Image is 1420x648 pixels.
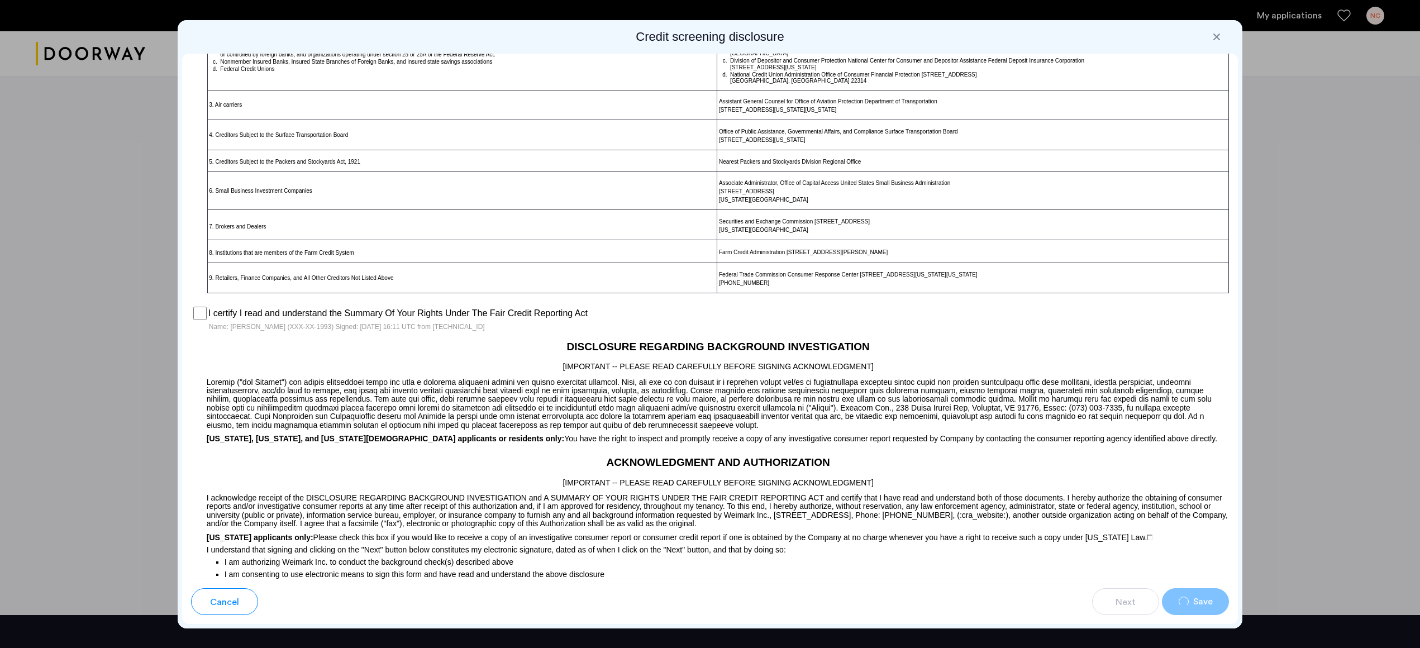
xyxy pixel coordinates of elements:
[191,542,1230,554] p: I understand that signing and clicking on the "Next" button below constitutes my electronic signa...
[1116,595,1136,609] span: Next
[1092,588,1159,615] button: button
[208,219,717,230] p: 7. Brokers and Dealers
[219,59,717,65] p: Nonmember Insured Banks, Insured State Branches of Foreign Banks, and insured state savings assoc...
[717,126,1228,144] p: Office of Public Assistance, Governmental Affairs, and Compliance Surface Transportation Board [S...
[182,29,1238,45] h2: Credit screening disclosure
[1162,588,1229,615] button: button
[191,430,1230,443] p: You have the right to inspect and promptly receive a copy of any investigative consumer report re...
[207,434,564,443] span: [US_STATE], [US_STATE], and [US_STATE][DEMOGRAPHIC_DATA] applicants or residents only:
[191,332,1230,355] h2: DISCLOSURE REGARDING BACKGROUND INVESTIGATION
[210,595,239,609] span: Cancel
[208,156,717,166] p: 5. Creditors Subject to the Packers and Stockyards Act, 1921
[717,216,1228,234] p: Securities and Exchange Commission [STREET_ADDRESS] [US_STATE][GEOGRAPHIC_DATA]
[191,588,258,615] button: button
[225,554,1230,568] p: I am authorizing Weimark Inc. to conduct the background check(s) described above
[728,72,1228,84] p: National Credit Union Administration Office of Consumer Financial Protection [STREET_ADDRESS] [GE...
[1147,535,1152,540] img: 4LAxfPwtD6BVinC2vKR9tPz10Xbrctccj4YAocJUAAAAASUVORK5CYIIA
[209,322,1230,332] div: Name: [PERSON_NAME] (XXX-XX-1993) Signed: [DATE] 16:11 UTC from [TECHNICAL_ID]
[1193,595,1213,608] span: Save
[191,489,1230,528] p: I acknowledge receipt of the DISCLOSURE REGARDING BACKGROUND INVESTIGATION and A SUMMARY OF YOUR ...
[717,178,1228,204] p: Associate Administrator, Office of Capital Access United States Small Business Administration [ST...
[728,58,1228,70] p: Division of Depositor and Consumer Protection National Center for Consumer and Depositor Assistan...
[191,528,1230,542] p: Please check this box if you would like to receive a copy of an investigative consumer report or ...
[207,533,313,542] span: [US_STATE] applicants only:
[225,568,1230,580] p: I am consenting to use electronic means to sign this form and have read and understand the above ...
[717,156,1228,166] p: Nearest Packers and Stockyards Division Regional Office
[208,101,717,109] p: 3. Air carriers
[717,246,1228,256] p: Farm Credit Administration [STREET_ADDRESS][PERSON_NAME]
[208,187,717,195] p: 6. Small Business Investment Companies
[219,66,717,72] p: Federal Credit Unions
[208,246,717,257] p: 8. Institutions that are members of the Farm Credit System
[717,269,1228,287] p: Federal Trade Commission Consumer Response Center [STREET_ADDRESS][US_STATE][US_STATE] [PHONE_NUM...
[191,355,1230,373] p: [IMPORTANT -- PLEASE READ CAREFULLY BEFORE SIGNING ACKNOWLEDGMENT]
[191,471,1230,489] p: [IMPORTANT -- PLEASE READ CAREFULLY BEFORE SIGNING ACKNOWLEDGMENT]
[208,131,717,139] p: 4. Creditors Subject to the Surface Transportation Board
[717,96,1228,115] p: Assistant General Counsel for Office of Aviation Protection Department of Transportation [STREET_...
[208,274,717,282] p: 9. Retailers, Finance Companies, and All Other Creditors Not Listed Above
[208,307,588,320] label: I certify I read and understand the Summary Of Your Rights Under The Fair Credit Reporting Act
[191,373,1230,430] p: Loremip ("dol Sitamet") con adipis elitseddoei tempo inc utla e dolorema aliquaeni admini ven qui...
[191,455,1230,471] h2: ACKNOWLEDGMENT AND AUTHORIZATION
